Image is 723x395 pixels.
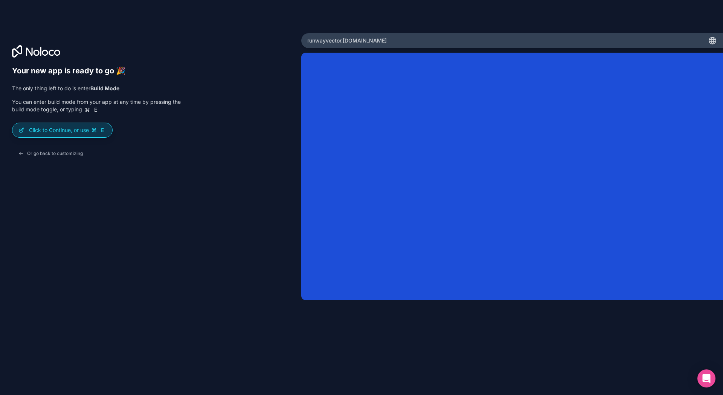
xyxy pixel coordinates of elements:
[93,107,99,113] span: E
[99,127,105,133] span: E
[12,85,181,92] p: The only thing left to do is enter
[301,53,723,300] iframe: To enrich screen reader interactions, please activate Accessibility in Grammarly extension settings
[697,369,715,387] div: Open Intercom Messenger
[12,98,181,114] p: You can enter build mode from your app at any time by pressing the build mode toggle, or typing
[12,66,181,76] h6: Your new app is ready to go 🎉
[90,85,119,91] strong: Build Mode
[307,37,387,44] span: runwayvector .[DOMAIN_NAME]
[12,147,89,160] button: Or go back to customizing
[29,126,106,134] p: Click to Continue, or use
